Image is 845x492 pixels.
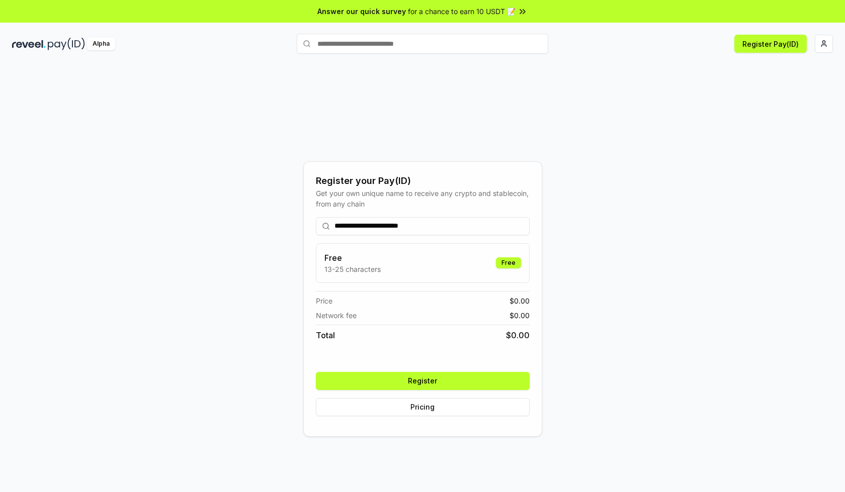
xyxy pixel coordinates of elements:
span: $ 0.00 [510,296,530,306]
span: Answer our quick survey [317,6,406,17]
button: Register Pay(ID) [734,35,807,53]
div: Free [496,257,521,268]
button: Register [316,372,530,390]
button: Pricing [316,398,530,416]
span: for a chance to earn 10 USDT 📝 [408,6,516,17]
div: Register your Pay(ID) [316,174,530,188]
h3: Free [324,252,381,264]
span: Network fee [316,310,357,321]
div: Alpha [87,38,115,50]
span: $ 0.00 [510,310,530,321]
p: 13-25 characters [324,264,381,274]
img: reveel_dark [12,38,46,50]
img: pay_id [48,38,85,50]
span: Total [316,329,335,341]
span: Price [316,296,332,306]
span: $ 0.00 [506,329,530,341]
div: Get your own unique name to receive any crypto and stablecoin, from any chain [316,188,530,209]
